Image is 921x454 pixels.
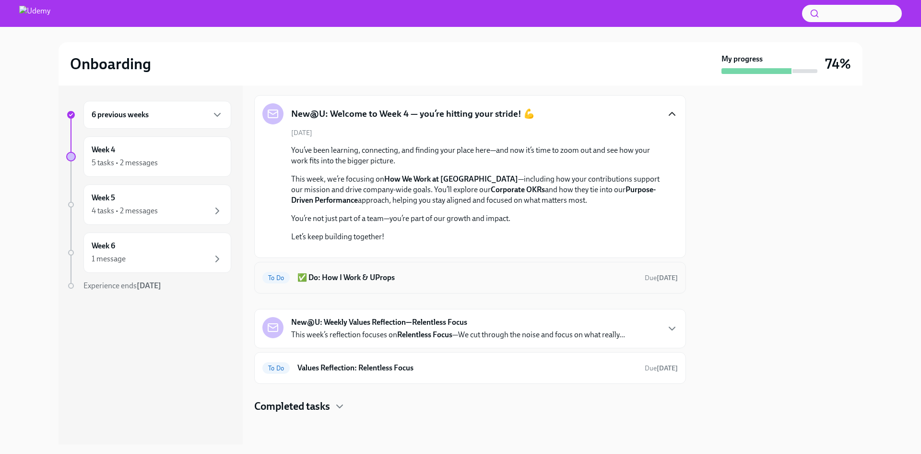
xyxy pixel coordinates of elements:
p: You’re not just part of a team—you’re part of our growth and impact. [291,213,662,224]
h5: New@U: Welcome to Week 4 — you’re hitting your stride! 💪 [291,108,535,120]
strong: My progress [721,54,763,64]
div: 1 message [92,254,126,264]
strong: How We Work at [GEOGRAPHIC_DATA] [384,174,518,184]
strong: [DATE] [137,281,161,290]
a: To DoValues Reflection: Relentless FocusDue[DATE] [262,360,678,376]
div: Completed tasks [254,399,686,414]
span: Experience ends [83,281,161,290]
span: October 6th, 2025 13:00 [645,364,678,373]
h6: Values Reflection: Relentless Focus [297,363,637,373]
h6: Week 6 [92,241,115,251]
span: Due [645,364,678,372]
p: You’ve been learning, connecting, and finding your place here—and now it’s time to zoom out and s... [291,145,662,166]
h4: Completed tasks [254,399,330,414]
h3: 74% [825,55,851,73]
h6: Week 5 [92,193,115,203]
a: Week 45 tasks • 2 messages [66,136,231,177]
p: Let’s keep building together! [291,232,662,242]
a: To Do✅ Do: How I Work & UPropsDue[DATE] [262,270,678,285]
img: Udemy [19,6,50,21]
span: Due [645,274,678,282]
div: 5 tasks • 2 messages [92,158,158,168]
h6: Week 4 [92,145,115,155]
h2: Onboarding [70,54,151,74]
span: October 4th, 2025 13:00 [645,273,678,282]
strong: [DATE] [657,274,678,282]
a: Week 54 tasks • 2 messages [66,184,231,225]
strong: [DATE] [657,364,678,372]
h6: ✅ Do: How I Work & UProps [297,272,637,283]
span: [DATE] [291,128,312,137]
p: This week’s reflection focuses on —We cut through the noise and focus on what really... [291,330,625,340]
div: 4 tasks • 2 messages [92,206,158,216]
span: To Do [262,274,290,282]
span: To Do [262,365,290,372]
h6: 6 previous weeks [92,110,149,120]
div: 6 previous weeks [83,101,231,129]
p: This week, we’re focusing on —including how your contributions support our mission and drive comp... [291,174,662,206]
strong: New@U: Weekly Values Reflection—Relentless Focus [291,317,467,328]
strong: Relentless Focus [397,330,452,339]
strong: Corporate OKRs [491,185,545,194]
a: Week 61 message [66,233,231,273]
